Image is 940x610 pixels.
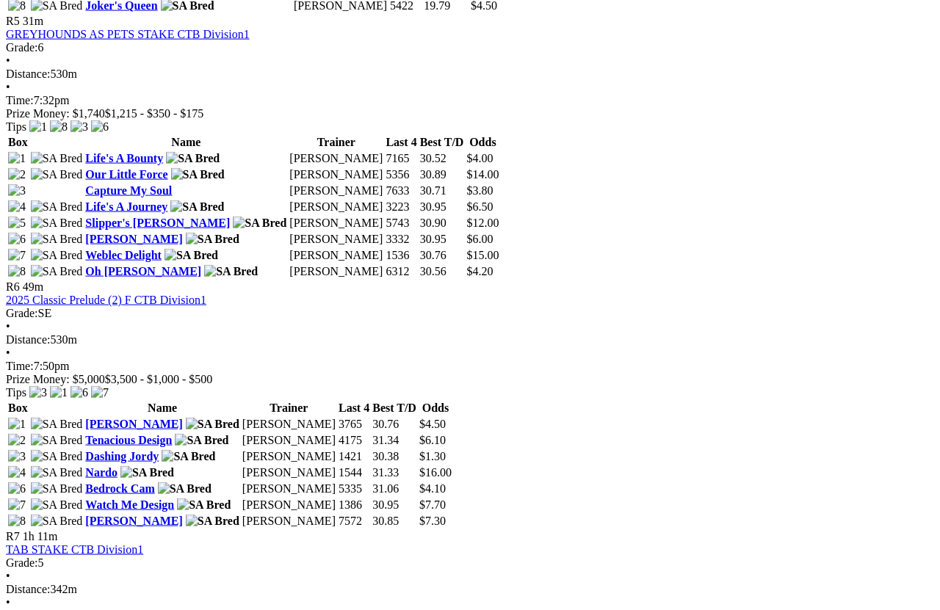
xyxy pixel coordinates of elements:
span: $3,500 - $1,000 - $500 [105,373,213,385]
img: SA Bred [31,168,83,181]
img: 2 [8,168,26,181]
img: SA Bred [171,168,225,181]
img: 6 [70,386,88,399]
span: Box [8,402,28,414]
img: SA Bred [31,498,83,512]
a: Oh [PERSON_NAME] [85,265,201,277]
img: SA Bred [31,434,83,447]
a: Slipper's [PERSON_NAME] [85,217,230,229]
img: SA Bred [164,249,218,262]
a: 2025 Classic Prelude (2) F CTB Division1 [6,294,206,306]
img: SA Bred [31,466,83,479]
span: • [6,570,10,582]
th: Last 4 [385,135,417,150]
span: $16.00 [419,466,452,479]
span: $15.00 [466,249,499,261]
a: Life's A Journey [85,200,167,213]
td: 6312 [385,264,417,279]
img: 6 [8,233,26,246]
a: GREYHOUNDS AS PETS STAKE CTB Division1 [6,28,250,40]
span: $6.50 [466,200,493,213]
a: Watch Me Design [85,498,174,511]
td: [PERSON_NAME] [289,167,383,182]
th: Trainer [289,135,383,150]
div: 530m [6,333,934,346]
img: 3 [8,450,26,463]
a: TAB STAKE CTB Division1 [6,543,143,556]
td: 5743 [385,216,417,230]
th: Last 4 [338,401,370,415]
td: [PERSON_NAME] [242,514,336,529]
span: $4.10 [419,482,446,495]
td: 7165 [385,151,417,166]
a: Weblec Delight [85,249,162,261]
img: SA Bred [204,265,258,278]
img: SA Bred [170,200,224,214]
td: 7633 [385,184,417,198]
span: $6.10 [419,434,446,446]
div: 7:32pm [6,94,934,107]
td: 31.06 [372,482,417,496]
td: 3332 [385,232,417,247]
div: SE [6,307,934,320]
span: • [6,346,10,359]
td: 30.76 [372,417,417,432]
th: Odds [419,401,452,415]
td: 30.38 [372,449,417,464]
td: 31.33 [372,465,417,480]
img: SA Bred [158,482,211,495]
span: 31m [23,15,43,27]
td: 3223 [385,200,417,214]
span: $4.50 [419,418,446,430]
th: Name [84,135,287,150]
img: SA Bred [233,217,286,230]
img: 5 [8,217,26,230]
img: 1 [29,120,47,134]
div: 5 [6,556,934,570]
td: [PERSON_NAME] [242,449,336,464]
img: SA Bred [31,152,83,165]
img: 4 [8,466,26,479]
a: Dashing Jordy [85,450,159,462]
td: 1544 [338,465,370,480]
span: Grade: [6,307,38,319]
img: 3 [8,184,26,197]
span: Distance: [6,68,50,80]
td: [PERSON_NAME] [242,465,336,480]
td: 30.95 [372,498,417,512]
span: $6.00 [466,233,493,245]
img: 7 [8,249,26,262]
td: 30.52 [419,151,465,166]
img: SA Bred [31,265,83,278]
td: 31.34 [372,433,417,448]
span: Tips [6,386,26,399]
img: SA Bred [31,217,83,230]
td: 1536 [385,248,417,263]
img: 4 [8,200,26,214]
a: Life's A Bounty [85,152,163,164]
img: 1 [50,386,68,399]
td: [PERSON_NAME] [289,232,383,247]
img: 7 [8,498,26,512]
img: 8 [50,120,68,134]
a: Tenacious Design [85,434,172,446]
a: [PERSON_NAME] [85,233,182,245]
img: 1 [8,152,26,165]
span: Grade: [6,556,38,569]
td: [PERSON_NAME] [289,264,383,279]
span: $1,215 - $350 - $175 [105,107,204,120]
td: 30.85 [372,514,417,529]
img: SA Bred [31,450,83,463]
span: $12.00 [466,217,499,229]
div: 7:50pm [6,360,934,373]
td: [PERSON_NAME] [289,248,383,263]
span: Tips [6,120,26,133]
td: [PERSON_NAME] [242,433,336,448]
td: [PERSON_NAME] [289,184,383,198]
td: 30.90 [419,216,465,230]
span: • [6,320,10,333]
span: Grade: [6,41,38,54]
td: [PERSON_NAME] [242,482,336,496]
img: SA Bred [31,233,83,246]
td: 5356 [385,167,417,182]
